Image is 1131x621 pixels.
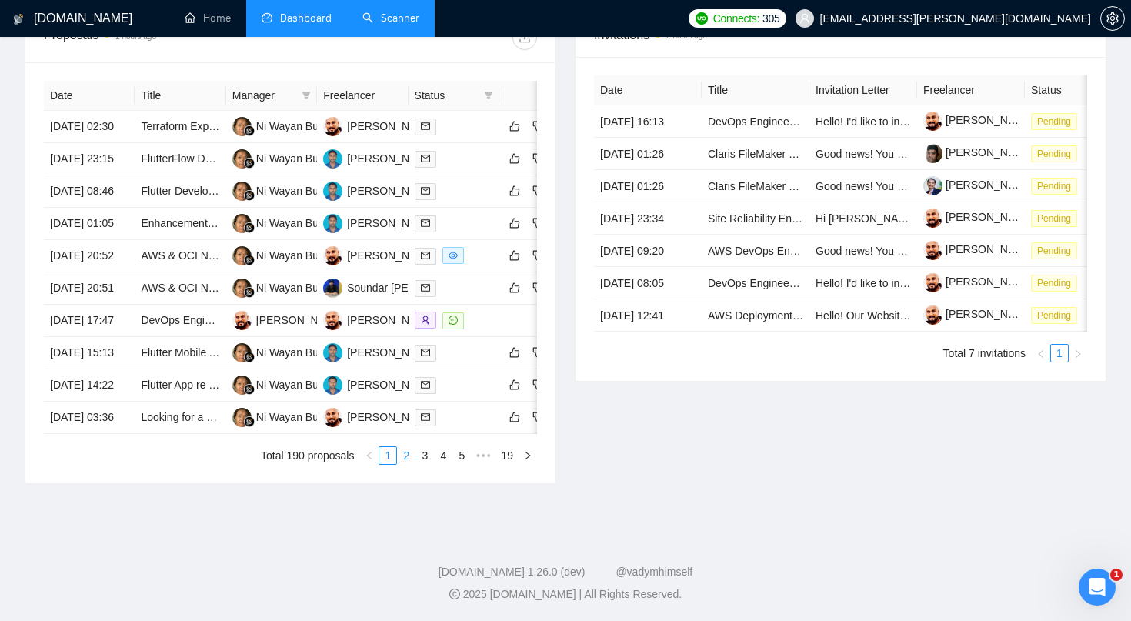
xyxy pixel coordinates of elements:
span: like [509,185,520,197]
img: HB [323,117,342,136]
li: 3 [415,446,434,465]
button: setting [1100,6,1125,31]
div: Ni Wayan Budiarti [256,215,342,232]
span: mail [421,122,430,131]
span: filter [299,84,314,107]
li: 1 [379,446,397,465]
td: [DATE] 17:47 [44,305,135,337]
span: Status [415,87,478,104]
span: Dashboard [280,12,332,25]
img: NW [232,117,252,136]
th: Title [702,75,809,105]
img: gigradar-bm.png [244,158,255,169]
span: like [509,282,520,294]
span: Manager [232,87,295,104]
a: 2 [398,447,415,464]
span: setting [1101,12,1124,25]
li: Total 190 proposals [261,446,354,465]
li: Next Page [1069,344,1087,362]
li: 19 [495,446,519,465]
span: dislike [532,249,543,262]
td: [DATE] 01:26 [594,138,702,170]
a: NWNi Wayan Budiarti [232,184,342,196]
a: Pending [1031,276,1083,289]
div: Ni Wayan Budiarti [256,344,342,361]
th: Freelancer [917,75,1025,105]
span: message [449,316,458,325]
span: right [1073,349,1083,359]
a: @vadymhimself [616,566,692,578]
span: ••• [471,446,495,465]
span: eye [449,251,458,260]
a: DevOps Engineer for Web3 Crypto Platform [708,277,917,289]
li: 5 [452,446,471,465]
a: NWNi Wayan Budiarti [232,152,342,164]
span: dislike [532,379,543,391]
a: Pending [1031,147,1083,159]
a: HB[PERSON_NAME] [323,119,435,132]
button: dislike [529,117,547,135]
td: AWS & OCI Network Engineer (VPN/IPsec, VPC, Load Balancers) [135,272,225,305]
img: GP [323,376,342,395]
img: upwork-logo.png [696,12,708,25]
span: mail [421,348,430,357]
th: Invitation Letter [809,75,917,105]
button: dislike [529,182,547,200]
button: dislike [529,376,547,394]
span: like [509,120,520,132]
td: [DATE] 01:26 [594,170,702,202]
td: [DATE] 20:51 [44,272,135,305]
td: [DATE] 09:20 [594,235,702,267]
img: gigradar-bm.png [244,255,255,265]
img: HB [232,311,252,330]
a: Pending [1031,212,1083,224]
div: Ni Wayan Budiarti [256,409,342,426]
div: Ni Wayan Budiarti [256,118,342,135]
span: Pending [1031,113,1077,130]
td: [DATE] 16:13 [594,105,702,138]
td: Site Reliability Engineer - Cloud Infrastructure Automation & Monitoring [702,202,809,235]
td: [DATE] 01:05 [44,208,135,240]
img: GP [323,182,342,201]
img: GP [323,149,342,169]
th: Freelancer [317,81,408,111]
a: [PERSON_NAME] [923,211,1034,223]
span: dislike [532,152,543,165]
a: NWNi Wayan Budiarti [232,249,342,261]
div: [PERSON_NAME] A [347,215,445,232]
a: 4 [435,447,452,464]
a: NWNi Wayan Budiarti [232,410,342,422]
a: Pending [1031,115,1083,127]
td: AWS & OCI Network Engineer (VPN/IPsec, VPC, Load Balancers) [135,240,225,272]
img: gigradar-bm.png [244,287,255,298]
span: mail [421,219,430,228]
button: like [505,214,524,232]
div: [PERSON_NAME] [347,247,435,264]
img: gigradar-bm.png [244,190,255,201]
img: gigradar-bm.png [244,352,255,362]
a: NWNi Wayan Budiarti [232,281,342,293]
a: HB[PERSON_NAME] [232,313,345,326]
td: [DATE] 23:34 [594,202,702,235]
button: dislike [529,214,547,232]
a: [PERSON_NAME] [923,275,1034,288]
img: SS [323,279,342,298]
img: HB [323,311,342,330]
button: dislike [529,149,547,168]
span: like [509,152,520,165]
td: Looking for a DevOps Engineer for Jenkins CI/CD Pipeline & AWS Terraform Infrastructure Support [135,402,225,434]
td: DevOps Engineer Needed – Automate Laravel/Vue Deployments on Linode for Faster, Zero-Downtime [702,105,809,138]
a: Pending [1031,244,1083,256]
a: Looking for a DevOps Engineer for [PERSON_NAME]/CD Pipeline & AWS Terraform Infrastructure Support [141,411,651,423]
img: NW [232,376,252,395]
button: dislike [529,343,547,362]
button: download [512,25,537,50]
a: GP[PERSON_NAME] A [323,184,445,196]
span: dislike [532,185,543,197]
div: Soundar [PERSON_NAME] [347,279,479,296]
iframe: Intercom live chat [1079,569,1116,606]
span: Pending [1031,178,1077,195]
a: FlutterFlow Developer Needed to Build App from Glide Prototype [141,152,449,165]
button: left [1032,344,1050,362]
img: gigradar-bm.png [244,384,255,395]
